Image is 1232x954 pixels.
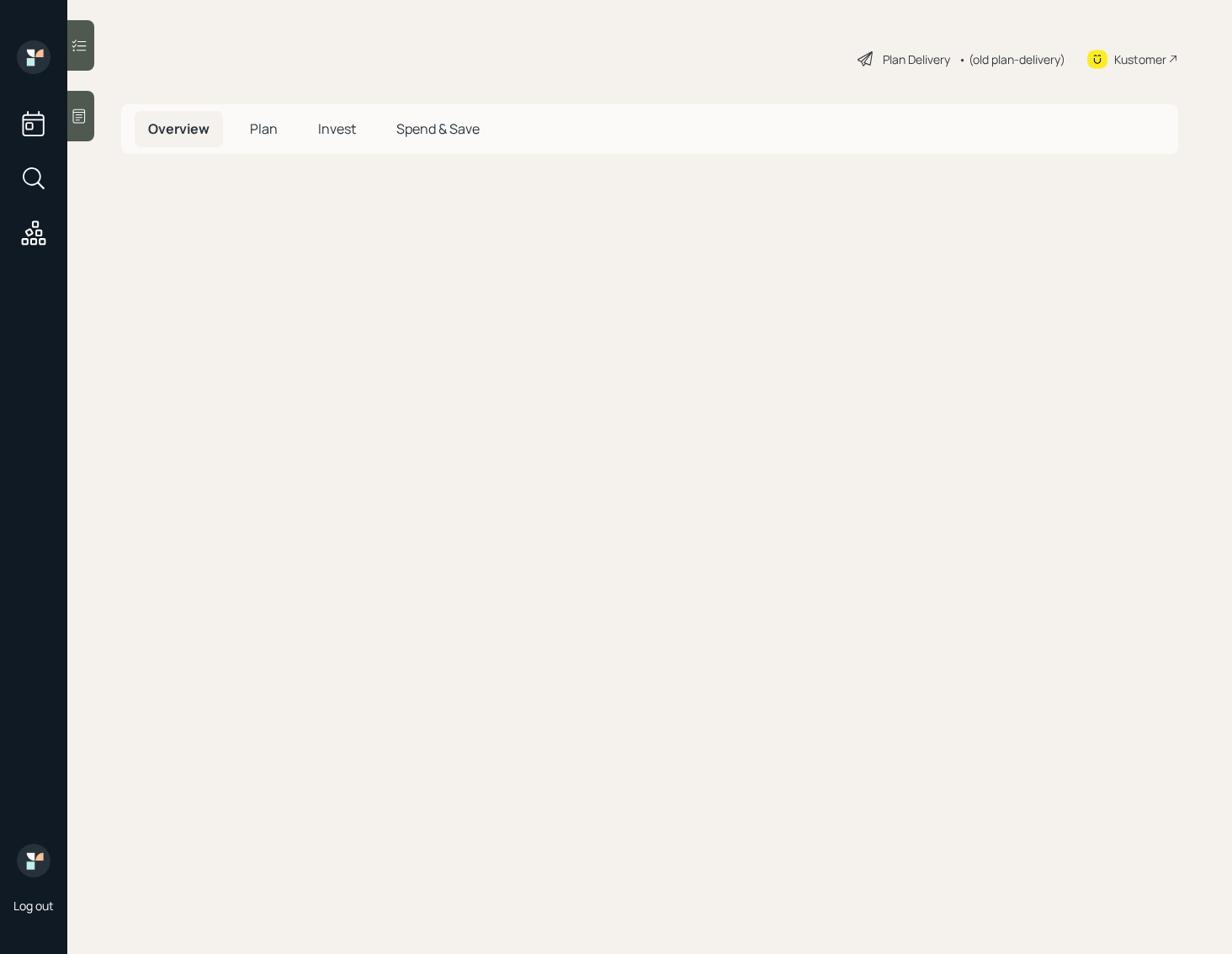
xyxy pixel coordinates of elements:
[318,119,356,138] span: Invest
[13,898,54,914] div: Log out
[1114,50,1166,68] div: Kustomer
[959,50,1065,68] div: • (old plan-delivery)
[396,119,480,138] span: Spend & Save
[250,119,278,138] span: Plan
[17,844,50,877] img: retirable_logo.png
[148,119,210,138] span: Overview
[883,50,950,68] div: Plan Delivery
